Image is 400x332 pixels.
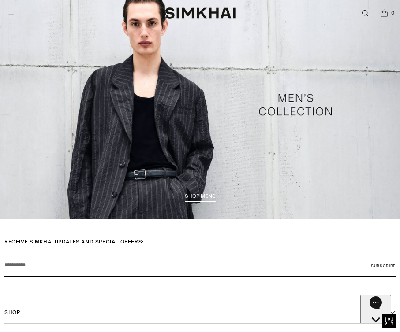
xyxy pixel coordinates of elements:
[4,238,144,246] span: RECEIVE SIMKHAI UPDATES AND SPECIAL OFFERS:
[360,295,391,323] iframe: Gorgias live chat messenger
[4,308,20,316] span: Shop
[185,193,216,199] span: shop mens
[185,193,216,202] a: shop mens
[7,299,89,325] iframe: Sign Up via Text for Offers
[356,4,374,22] a: Open search modal
[389,9,396,17] span: 0
[3,4,21,22] button: Open menu modal
[4,301,396,323] button: Open Shop footer navigation
[371,255,396,277] button: Subscribe
[375,4,393,22] a: Open cart modal
[165,7,236,20] a: SIMKHAI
